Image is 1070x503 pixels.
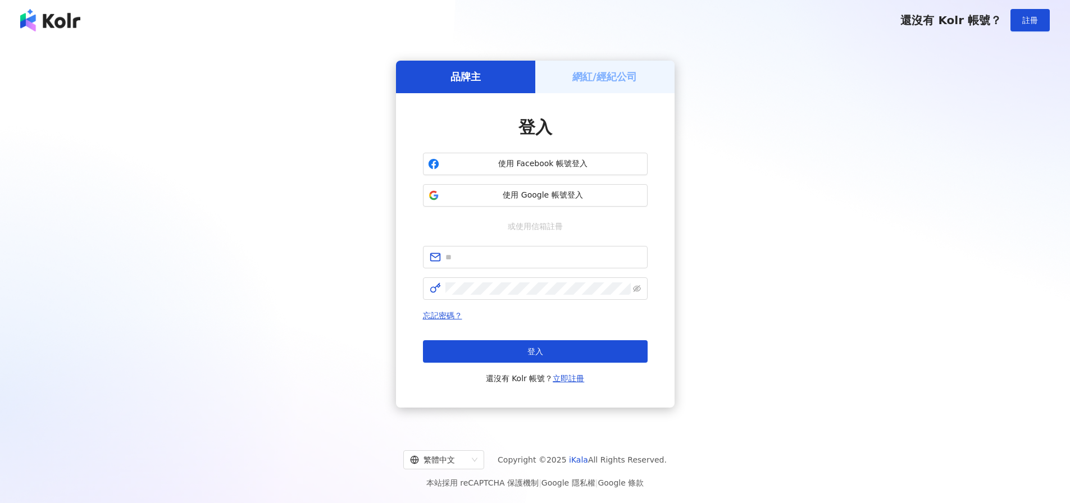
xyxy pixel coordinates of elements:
[486,372,585,385] span: 還沒有 Kolr 帳號？
[450,70,481,84] h5: 品牌主
[900,13,1001,27] span: 還沒有 Kolr 帳號？
[633,285,641,292] span: eye-invisible
[595,478,598,487] span: |
[444,190,643,201] span: 使用 Google 帳號登入
[500,220,571,232] span: 或使用信箱註冊
[423,340,648,363] button: 登入
[410,451,467,469] div: 繁體中文
[539,478,541,487] span: |
[20,9,80,31] img: logo
[553,374,584,383] a: 立即註冊
[518,117,552,137] span: 登入
[444,158,643,170] span: 使用 Facebook 帳號登入
[1022,16,1038,25] span: 註冊
[572,70,637,84] h5: 網紅/經紀公司
[569,455,588,464] a: iKala
[598,478,644,487] a: Google 條款
[426,476,644,490] span: 本站採用 reCAPTCHA 保護機制
[423,184,648,207] button: 使用 Google 帳號登入
[541,478,595,487] a: Google 隱私權
[1010,9,1050,31] button: 註冊
[423,311,462,320] a: 忘記密碼？
[423,153,648,175] button: 使用 Facebook 帳號登入
[527,347,543,356] span: 登入
[498,453,667,467] span: Copyright © 2025 All Rights Reserved.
